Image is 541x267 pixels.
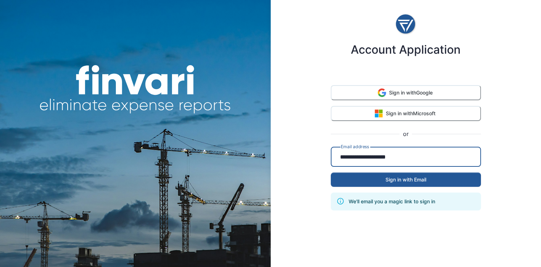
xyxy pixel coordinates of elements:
button: Sign in with Email [331,173,481,187]
img: finvari headline [39,65,231,114]
h4: Account Application [351,43,461,57]
button: Sign in withMicrosoft [331,106,481,121]
span: or [399,130,412,138]
button: Sign in withGoogle [331,85,481,100]
div: We'll email you a magic link to sign in [349,195,435,208]
img: logo [395,11,417,37]
label: Email address [340,144,370,150]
